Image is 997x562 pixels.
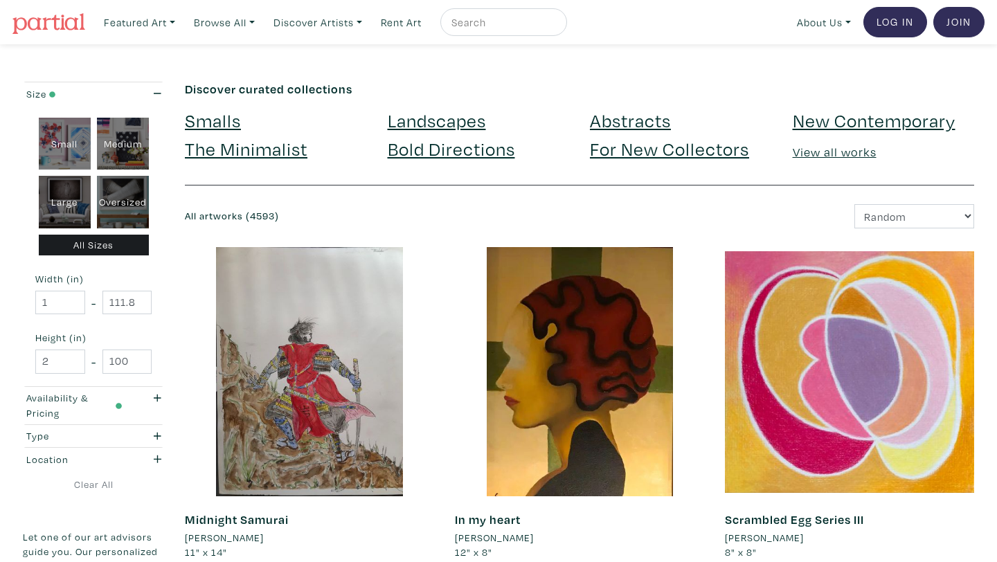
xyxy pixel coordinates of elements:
div: Large [39,176,91,228]
button: Availability & Pricing [23,387,164,424]
a: For New Collectors [590,136,749,161]
span: - [91,293,96,312]
a: [PERSON_NAME] [725,530,974,545]
a: Abstracts [590,108,671,132]
span: 8" x 8" [725,545,757,559]
div: Small [39,118,91,170]
div: Availability & Pricing [26,390,123,420]
a: About Us [791,8,857,37]
div: All Sizes [39,235,149,256]
div: Location [26,452,123,467]
a: View all works [793,144,877,160]
li: [PERSON_NAME] [185,530,264,545]
h6: All artworks (4593) [185,210,569,222]
a: Featured Art [98,8,181,37]
a: Scrambled Egg Series III [725,511,864,527]
button: Size [23,82,164,105]
small: Height (in) [35,333,152,343]
a: Landscapes [388,108,486,132]
div: Oversized [97,176,149,228]
small: Width (in) [35,274,152,284]
a: The Minimalist [185,136,307,161]
div: Medium [97,118,149,170]
a: Midnight Samurai [185,511,289,527]
div: Type [26,428,123,444]
span: 12" x 8" [455,545,492,559]
span: 11" x 14" [185,545,227,559]
h6: Discover curated collections [185,82,974,97]
li: [PERSON_NAME] [725,530,804,545]
a: [PERSON_NAME] [455,530,704,545]
a: Bold Directions [388,136,515,161]
span: - [91,352,96,371]
a: Browse All [188,8,261,37]
a: Smalls [185,108,241,132]
a: New Contemporary [793,108,955,132]
button: Location [23,448,164,471]
li: [PERSON_NAME] [455,530,534,545]
a: Rent Art [375,8,428,37]
a: Log In [863,7,927,37]
div: Size [26,87,123,102]
button: Type [23,425,164,448]
a: [PERSON_NAME] [185,530,434,545]
a: Discover Artists [267,8,368,37]
input: Search [450,14,554,31]
a: Clear All [23,477,164,492]
a: In my heart [455,511,521,527]
a: Join [933,7,985,37]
